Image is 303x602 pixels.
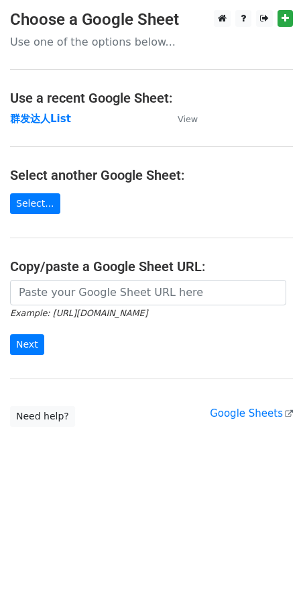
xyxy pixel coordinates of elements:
p: Use one of the options below... [10,35,293,49]
h4: Use a recent Google Sheet: [10,90,293,106]
input: Paste your Google Sheet URL here [10,280,286,305]
h3: Choose a Google Sheet [10,10,293,30]
a: Need help? [10,406,75,427]
small: View [178,114,198,124]
h4: Copy/paste a Google Sheet URL: [10,258,293,274]
h4: Select another Google Sheet: [10,167,293,183]
small: Example: [URL][DOMAIN_NAME] [10,308,147,318]
input: Next [10,334,44,355]
a: Select... [10,193,60,214]
a: View [164,113,198,125]
a: 群发达人List [10,113,71,125]
a: Google Sheets [210,407,293,419]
